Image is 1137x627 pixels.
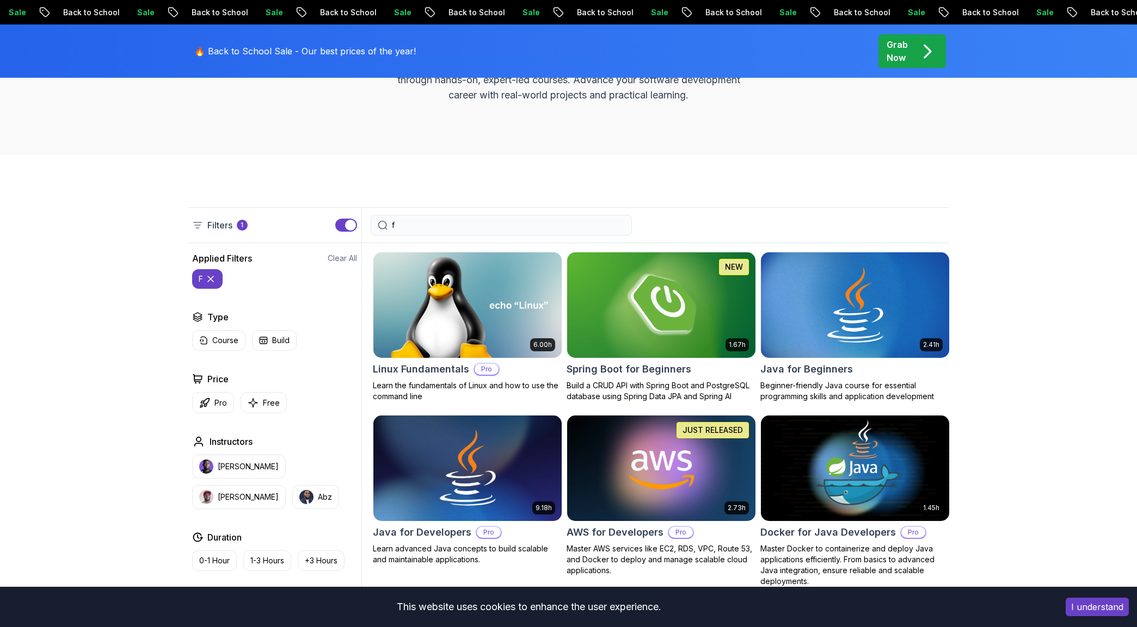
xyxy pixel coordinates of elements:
[952,7,1027,18] p: Back to School
[696,7,770,18] p: Back to School
[243,550,291,571] button: 1-3 Hours
[207,373,229,386] h2: Price
[373,380,562,402] p: Learn the fundamentals of Linux and how to use the command line
[207,531,242,544] h2: Duration
[760,543,950,587] p: Master Docker to containerize and deploy Java applications efficiently. From basics to advanced J...
[53,7,127,18] p: Back to School
[194,45,416,58] p: 🔥 Back to School Sale - Our best prices of the year!
[386,57,752,103] p: Master in-demand skills like Java, Spring Boot, DevOps, React, and more through hands-on, expert-...
[384,7,419,18] p: Sale
[923,504,939,512] p: 1.45h
[373,525,471,540] h2: Java for Developers
[475,364,499,375] p: Pro
[299,490,314,504] img: instructor img
[373,543,562,565] p: Learn advanced Java concepts to build scalable and maintainable applications.
[199,490,213,504] img: instructor img
[373,362,469,377] h2: Linux Fundamentals
[305,555,337,566] p: +3 Hours
[728,504,746,512] p: 2.73h
[725,262,743,272] p: NEW
[760,415,950,587] a: Docker for Java Developers card1.45hDocker for Java DevelopersProMaster Docker to containerize an...
[207,219,232,232] p: Filters
[669,527,693,538] p: Pro
[263,398,280,408] p: Free
[241,392,287,413] button: Free
[192,269,223,289] button: f
[761,415,949,521] img: Docker for Java Developers card
[439,7,513,18] p: Back to School
[310,7,384,18] p: Back to School
[214,398,227,408] p: Pro
[567,362,691,377] h2: Spring Boot for Beginners
[318,492,332,502] p: Abz
[567,252,756,402] a: Spring Boot for Beginners card1.67hNEWSpring Boot for BeginnersBuild a CRUD API with Spring Boot ...
[641,7,676,18] p: Sale
[567,543,756,576] p: Master AWS services like EC2, RDS, VPC, Route 53, and Docker to deploy and manage scalable cloud ...
[192,392,234,413] button: Pro
[373,415,562,565] a: Java for Developers card9.18hJava for DevelopersProLearn advanced Java concepts to build scalable...
[218,492,279,502] p: [PERSON_NAME]
[218,461,279,472] p: [PERSON_NAME]
[272,335,290,346] p: Build
[192,485,286,509] button: instructor img[PERSON_NAME]
[513,7,548,18] p: Sale
[127,7,162,18] p: Sale
[1027,7,1061,18] p: Sale
[567,525,663,540] h2: AWS for Developers
[901,527,925,538] p: Pro
[683,425,743,436] p: JUST RELEASED
[1066,598,1129,616] button: Accept cookies
[760,525,896,540] h2: Docker for Java Developers
[192,455,286,479] button: instructor img[PERSON_NAME]
[824,7,898,18] p: Back to School
[192,252,252,265] h2: Applied Filters
[328,253,357,264] button: Clear All
[536,504,552,512] p: 9.18h
[256,7,291,18] p: Sale
[567,252,755,358] img: Spring Boot for Beginners card
[199,555,230,566] p: 0-1 Hour
[567,7,641,18] p: Back to School
[241,221,243,229] p: 1
[760,362,853,377] h2: Java for Beginners
[199,274,203,284] p: f
[373,252,562,402] a: Linux Fundamentals card6.00hLinux FundamentalsProLearn the fundamentals of Linux and how to use t...
[252,330,297,351] button: Build
[373,252,562,358] img: Linux Fundamentals card
[760,252,950,402] a: Java for Beginners card2.41hJava for BeginnersBeginner-friendly Java course for essential program...
[887,38,908,64] p: Grab Now
[250,555,284,566] p: 1-3 Hours
[298,550,345,571] button: +3 Hours
[770,7,804,18] p: Sale
[192,550,237,571] button: 0-1 Hour
[533,340,552,349] p: 6.00h
[373,415,562,521] img: Java for Developers card
[761,252,949,358] img: Java for Beginners card
[567,380,756,402] p: Build a CRUD API with Spring Boot and PostgreSQL database using Spring Data JPA and Spring AI
[199,460,213,474] img: instructor img
[392,220,625,231] input: Search Java, React, Spring boot ...
[760,380,950,402] p: Beginner-friendly Java course for essential programming skills and application development
[212,335,238,346] p: Course
[210,435,253,448] h2: Instructors
[207,311,229,324] h2: Type
[182,7,256,18] p: Back to School
[8,595,1049,619] div: This website uses cookies to enhance the user experience.
[292,485,339,509] button: instructor imgAbz
[192,330,245,351] button: Course
[923,340,939,349] p: 2.41h
[567,415,755,521] img: AWS for Developers card
[567,415,756,576] a: AWS for Developers card2.73hJUST RELEASEDAWS for DevelopersProMaster AWS services like EC2, RDS, ...
[898,7,933,18] p: Sale
[729,340,746,349] p: 1.67h
[477,527,501,538] p: Pro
